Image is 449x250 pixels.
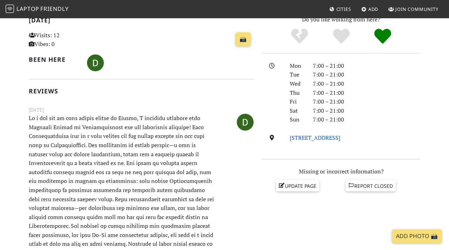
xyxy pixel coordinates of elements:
[313,62,344,70] font: 7:00 – 21:00
[358,3,381,15] a: Add
[386,3,441,15] a: Join Community
[29,55,66,64] font: Been here
[290,71,299,78] font: Tue
[6,5,14,13] img: LaptopFriendly
[235,32,251,46] a: 📸
[285,183,316,189] font: Update page
[237,114,254,131] img: 6703-derjocker1245.jpg
[16,5,39,13] font: Laptop
[327,3,354,15] a: Cities
[395,6,438,12] font: Join Community
[290,62,301,70] font: Mon
[237,118,254,125] span: Derjocker1245
[302,15,380,23] font: Do you like working from here?
[240,35,247,43] font: 📸
[29,87,58,95] font: Reviews
[29,106,44,113] font: [DATE]
[276,180,320,191] a: Update page
[313,116,344,123] font: 7:00 – 21:00
[40,5,68,13] font: Friendly
[320,28,362,45] div: Yes
[346,180,396,191] a: Report closed
[396,232,438,240] font: Add Photo 📸
[290,107,298,114] font: Sat
[313,80,344,87] font: 7:00 – 21:00
[354,183,393,189] font: Report closed
[336,6,351,12] font: Cities
[36,31,60,39] font: Visits: 12
[87,54,104,71] img: 6703-derjocker1245.jpg
[290,80,301,87] font: Wed
[290,98,297,105] font: Fri
[279,28,320,45] div: No
[362,28,404,45] div: Definitely!
[290,89,300,97] font: Thu
[6,3,69,15] a: LaptopFriendly LaptopFriendly
[368,6,378,12] font: Add
[313,71,344,78] font: 7:00 – 21:00
[392,229,442,243] a: Add Photo 📸
[313,107,344,114] font: 7:00 – 21:00
[290,134,340,142] a: [STREET_ADDRESS]
[290,116,300,123] font: Sun
[313,98,344,105] font: 7:00 – 21:00
[34,40,55,48] font: Vibes: 0
[313,89,344,97] font: 7:00 – 21:00
[299,167,384,175] font: Missing or incorrect information?
[29,16,51,24] font: [DATE]
[87,58,104,66] span: Derjocker1245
